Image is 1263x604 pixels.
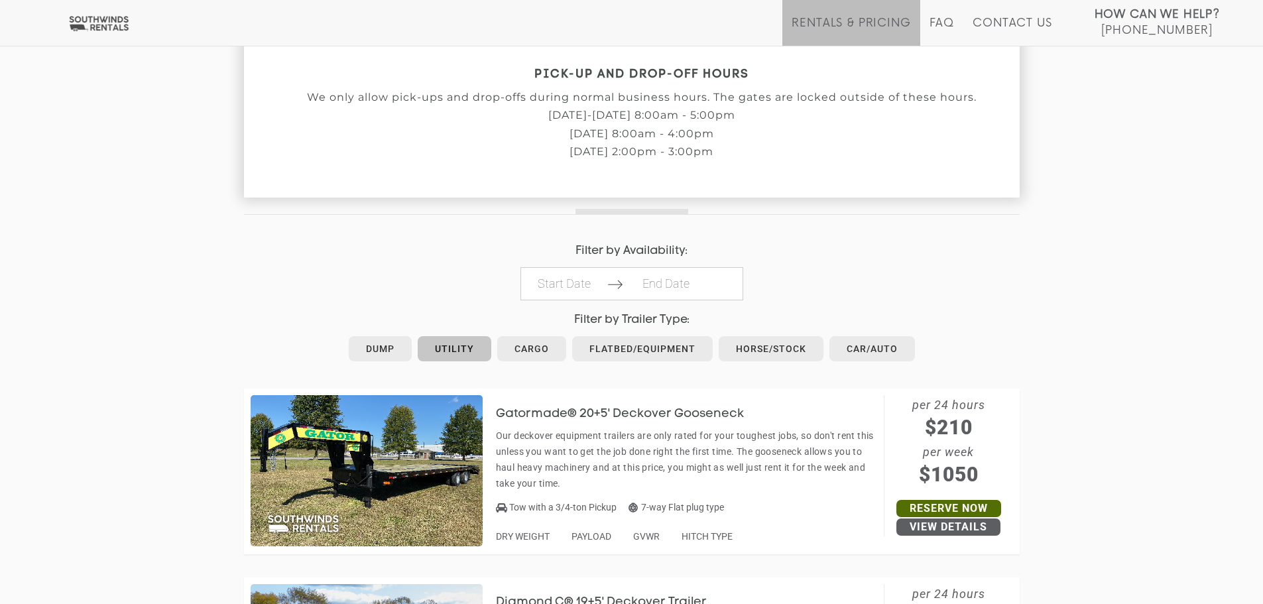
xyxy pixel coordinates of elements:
a: Dump [349,336,412,361]
span: DRY WEIGHT [496,531,550,542]
span: $210 [884,412,1013,442]
a: Reserve Now [896,500,1001,517]
p: [DATE]-[DATE] 8:00am - 5:00pm [244,109,1040,121]
a: View Details [896,518,1000,536]
span: GVWR [633,531,660,542]
a: Car/Auto [829,336,915,361]
p: [DATE] 8:00am - 4:00pm [244,128,1040,140]
p: [DATE] 2:00pm - 3:00pm [244,146,1040,158]
h3: Gatormade® 20+5' Deckover Gooseneck [496,408,764,421]
span: HITCH TYPE [682,531,733,542]
strong: How Can We Help? [1095,8,1220,21]
span: PAYLOAD [571,531,611,542]
a: Gatormade® 20+5' Deckover Gooseneck [496,408,764,418]
img: SW012 - Gatormade 20+5' Deckover Gooseneck [251,395,483,546]
a: Contact Us [973,17,1052,46]
span: per 24 hours per week [884,395,1013,489]
strong: PICK-UP AND DROP-OFF HOURS [534,69,749,80]
a: How Can We Help? [PHONE_NUMBER] [1095,7,1220,36]
img: Southwinds Rentals Logo [66,15,131,32]
a: Cargo [497,336,566,361]
span: [PHONE_NUMBER] [1101,24,1213,37]
a: Rentals & Pricing [792,17,910,46]
span: Tow with a 3/4-ton Pickup [509,502,617,513]
a: Flatbed/Equipment [572,336,713,361]
a: Horse/Stock [719,336,823,361]
span: $1050 [884,459,1013,489]
h4: Filter by Availability: [244,245,1020,257]
p: Our deckover equipment trailers are only rated for your toughest jobs, so don't rent this unless ... [496,428,877,491]
h4: Filter by Trailer Type: [244,314,1020,326]
span: 7-way Flat plug type [629,502,724,513]
p: We only allow pick-ups and drop-offs during normal business hours. The gates are locked outside o... [244,91,1040,103]
a: Utility [418,336,491,361]
a: FAQ [930,17,955,46]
